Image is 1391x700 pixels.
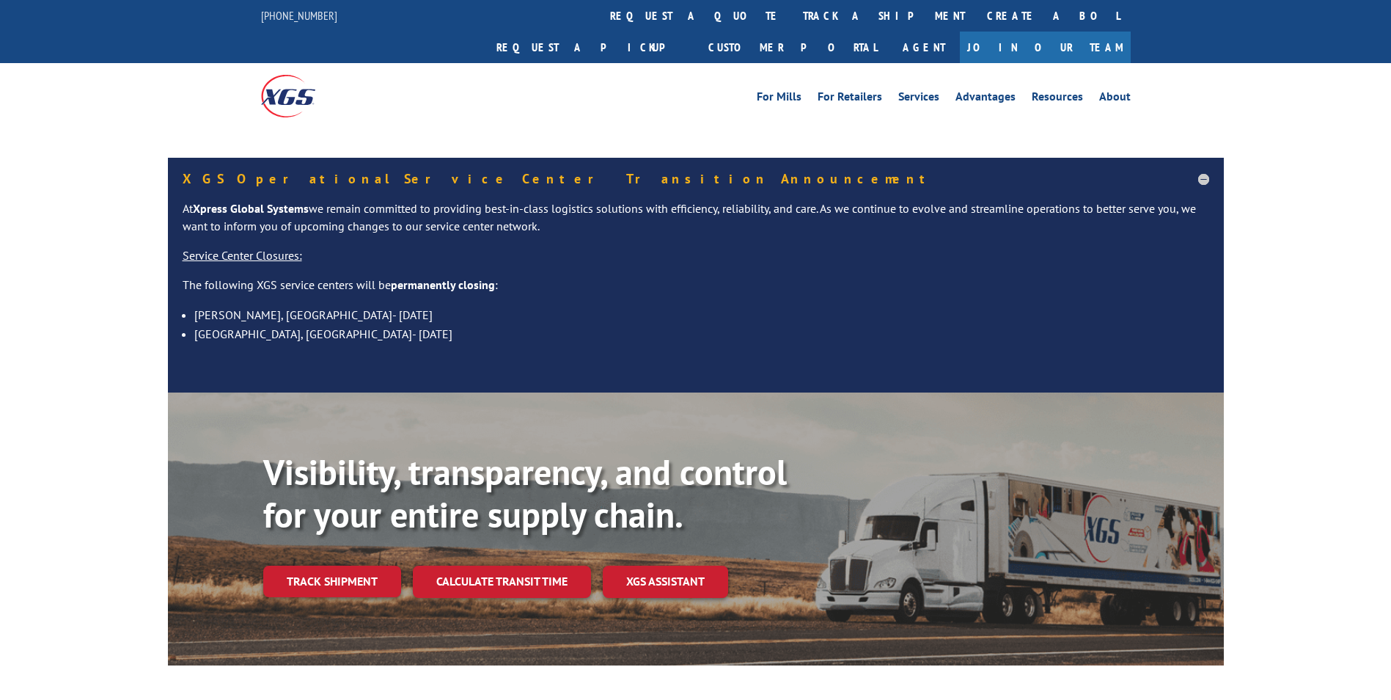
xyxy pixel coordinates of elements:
a: [PHONE_NUMBER] [261,8,337,23]
a: About [1099,91,1131,107]
li: [PERSON_NAME], [GEOGRAPHIC_DATA]- [DATE] [194,305,1209,324]
b: Visibility, transparency, and control for your entire supply chain. [263,449,787,537]
strong: permanently closing [391,277,495,292]
h5: XGS Operational Service Center Transition Announcement [183,172,1209,186]
a: Agent [888,32,960,63]
a: Resources [1032,91,1083,107]
a: XGS ASSISTANT [603,566,728,597]
a: Calculate transit time [413,566,591,597]
a: Request a pickup [485,32,697,63]
a: Track shipment [263,566,401,597]
a: For Mills [757,91,801,107]
a: Customer Portal [697,32,888,63]
a: Services [898,91,939,107]
li: [GEOGRAPHIC_DATA], [GEOGRAPHIC_DATA]- [DATE] [194,324,1209,343]
a: For Retailers [818,91,882,107]
p: The following XGS service centers will be : [183,277,1209,306]
strong: Xpress Global Systems [193,201,309,216]
a: Advantages [955,91,1016,107]
p: At we remain committed to providing best-in-class logistics solutions with efficiency, reliabilit... [183,200,1209,247]
u: Service Center Closures: [183,248,302,263]
a: Join Our Team [960,32,1131,63]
